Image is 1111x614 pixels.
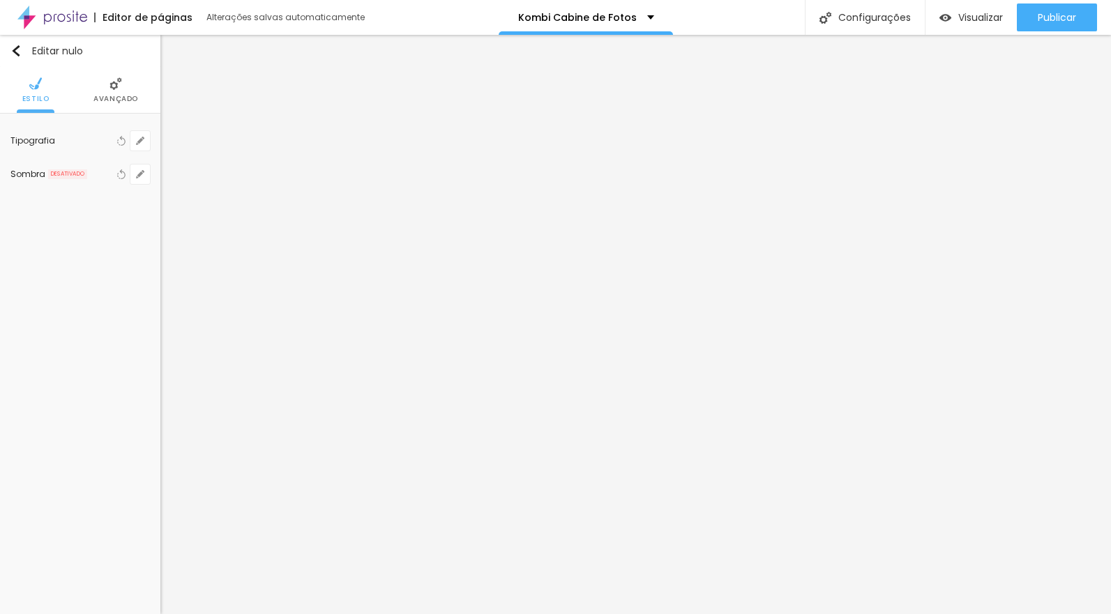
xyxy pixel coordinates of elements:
img: Ícone [109,77,122,90]
iframe: Editor [160,35,1111,614]
font: Estilo [22,93,50,104]
font: Editor de páginas [103,10,192,24]
font: Avançado [93,93,138,104]
font: Visualizar [958,10,1003,24]
img: view-1.svg [939,12,951,24]
img: Ícone [29,77,42,90]
font: DESATIVADO [51,170,84,178]
font: Tipografia [10,135,55,146]
font: Kombi Cabine de Fotos [518,10,637,24]
button: Publicar [1017,3,1097,31]
font: Editar nulo [32,44,83,58]
img: Ícone [10,45,22,56]
font: Sombra [10,168,45,180]
font: Alterações salvas automaticamente [206,11,365,23]
font: Publicar [1038,10,1076,24]
img: Ícone [819,12,831,24]
button: Visualizar [925,3,1017,31]
font: Configurações [838,10,911,24]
